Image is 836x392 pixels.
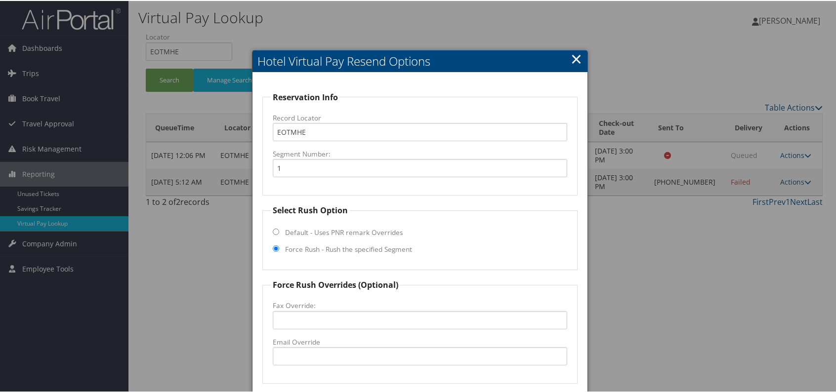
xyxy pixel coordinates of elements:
[271,278,400,290] legend: Force Rush Overrides (Optional)
[571,48,582,68] a: Close
[252,49,587,71] h2: Hotel Virtual Pay Resend Options
[273,112,567,122] label: Record Locator
[271,203,349,215] legend: Select Rush Option
[273,300,567,310] label: Fax Override:
[271,90,339,102] legend: Reservation Info
[285,243,412,253] label: Force Rush - Rush the specified Segment
[285,227,403,236] label: Default - Uses PNR remark Overrides
[273,148,567,158] label: Segment Number:
[273,336,567,346] label: Email Override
